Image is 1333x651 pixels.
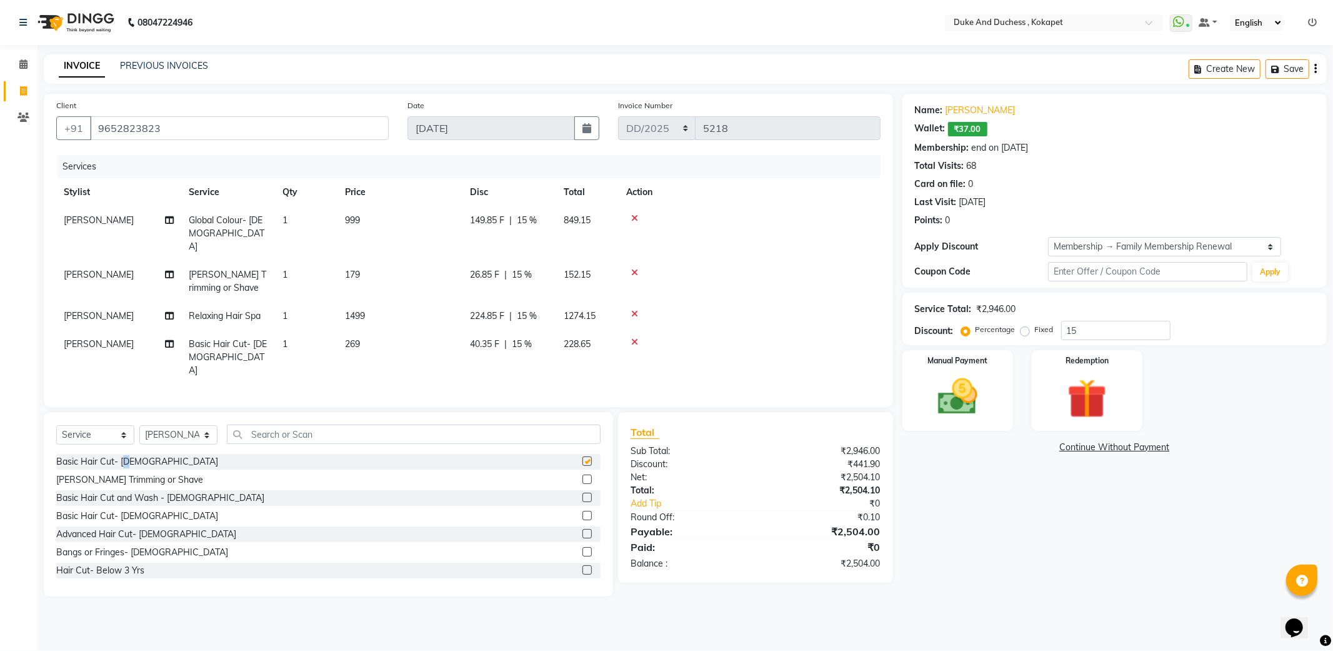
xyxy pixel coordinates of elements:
iframe: chat widget [1281,601,1321,638]
span: Global Colour- [DEMOGRAPHIC_DATA] [189,214,264,252]
span: 269 [345,338,360,350]
div: end on [DATE] [972,141,1029,154]
a: PREVIOUS INVOICES [120,60,208,71]
img: logo [32,5,117,40]
div: Apply Discount [915,240,1048,253]
div: Advanced Hair Cut- [DEMOGRAPHIC_DATA] [56,528,236,541]
div: Total Visits: [915,159,964,173]
span: [PERSON_NAME] [64,310,134,321]
span: 1 [282,310,287,321]
span: | [509,310,512,323]
div: Membership: [915,141,969,154]
input: Enter Offer / Coupon Code [1048,262,1248,281]
div: Bangs or Fringes- [DEMOGRAPHIC_DATA] [56,546,228,559]
div: Sub Total: [621,445,756,458]
div: ₹2,946.00 [756,445,890,458]
label: Fixed [1035,324,1054,335]
span: 1 [282,338,287,350]
div: 0 [946,214,951,227]
div: Basic Hair Cut- [DEMOGRAPHIC_DATA] [56,455,218,468]
div: Service Total: [915,303,972,316]
span: 999 [345,214,360,226]
div: ₹441.90 [756,458,890,471]
input: Search by Name/Mobile/Email/Code [90,116,389,140]
div: Discount: [621,458,756,471]
div: Paid: [621,540,756,555]
div: Basic Hair Cut and Wash - [DEMOGRAPHIC_DATA] [56,492,264,505]
th: Price [337,178,462,206]
th: Service [181,178,275,206]
div: ₹0 [778,497,890,510]
span: [PERSON_NAME] Trimming or Shave [189,269,266,293]
span: Basic Hair Cut- [DEMOGRAPHIC_DATA] [189,338,267,376]
a: INVOICE [59,55,105,78]
div: 0 [969,178,974,191]
span: 15 % [512,338,532,351]
img: _gift.svg [1055,374,1119,423]
input: Search or Scan [227,425,601,444]
button: Apply [1252,263,1288,281]
span: 179 [345,269,360,280]
a: Continue Without Payment [905,441,1324,454]
th: Qty [275,178,337,206]
label: Invoice Number [618,100,672,111]
span: 152.15 [564,269,591,280]
span: 15 % [517,214,537,227]
span: 1 [282,269,287,280]
button: +91 [56,116,91,140]
div: Round Off: [621,511,756,524]
div: 68 [967,159,977,173]
div: [PERSON_NAME] Trimming or Shave [56,473,203,487]
div: Discount: [915,325,954,338]
div: Last Visit: [915,196,957,209]
label: Manual Payment [927,355,987,366]
th: Action [619,178,881,206]
b: 08047224946 [137,5,192,40]
img: _cash.svg [926,374,990,420]
span: 15 % [512,268,532,281]
span: 224.85 F [470,310,504,323]
div: [DATE] [959,196,986,209]
span: ₹37.00 [948,122,987,136]
div: Hair Cut- Below 3 Yrs [56,564,144,577]
span: 15 % [517,310,537,323]
div: Coupon Code [915,265,1048,278]
span: 1499 [345,310,365,321]
button: Save [1266,59,1309,79]
span: Total [631,426,659,439]
span: [PERSON_NAME] [64,338,134,350]
div: ₹2,504.10 [756,471,890,484]
span: | [504,268,507,281]
label: Client [56,100,76,111]
span: [PERSON_NAME] [64,269,134,280]
span: [PERSON_NAME] [64,214,134,226]
button: Create New [1189,59,1261,79]
div: Total: [621,484,756,497]
div: Balance : [621,557,756,570]
a: [PERSON_NAME] [946,104,1016,117]
span: | [509,214,512,227]
div: ₹0 [756,540,890,555]
div: Name: [915,104,943,117]
span: Relaxing Hair Spa [189,310,261,321]
span: 149.85 F [470,214,504,227]
label: Redemption [1066,355,1109,366]
div: Net: [621,471,756,484]
label: Percentage [976,324,1016,335]
span: 228.65 [564,338,591,350]
th: Stylist [56,178,181,206]
div: Payable: [621,524,756,539]
span: 1 [282,214,287,226]
span: 40.35 F [470,338,499,351]
div: Wallet: [915,122,946,136]
div: ₹2,946.00 [977,303,1016,316]
div: ₹0.10 [756,511,890,524]
div: ₹2,504.00 [756,524,890,539]
div: Card on file: [915,178,966,191]
th: Total [556,178,619,206]
div: Basic Hair Cut- [DEMOGRAPHIC_DATA] [56,510,218,523]
span: | [504,338,507,351]
span: 1274.15 [564,310,596,321]
span: 26.85 F [470,268,499,281]
label: Date [407,100,424,111]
